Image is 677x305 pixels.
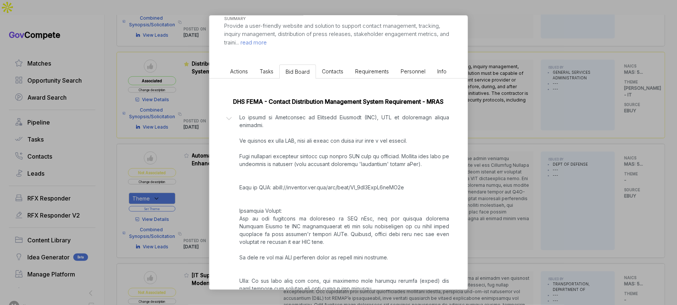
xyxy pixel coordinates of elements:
span: Contacts [322,68,343,74]
span: Tasks [260,68,273,74]
span: Requirements [355,68,389,74]
p: Provide a user-friendly website and solution to support contact management, tracking, inquiry man... [224,22,453,47]
span: Bid Board [286,69,310,75]
span: Personnel [401,68,425,74]
span: Actions [230,68,248,74]
h5: SUMMARY [224,16,441,22]
a: DHS FEMA - Contact Distribution Management System Requirement - MRAS [233,98,444,105]
span: Info [437,68,447,74]
span: read more [239,39,267,46]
